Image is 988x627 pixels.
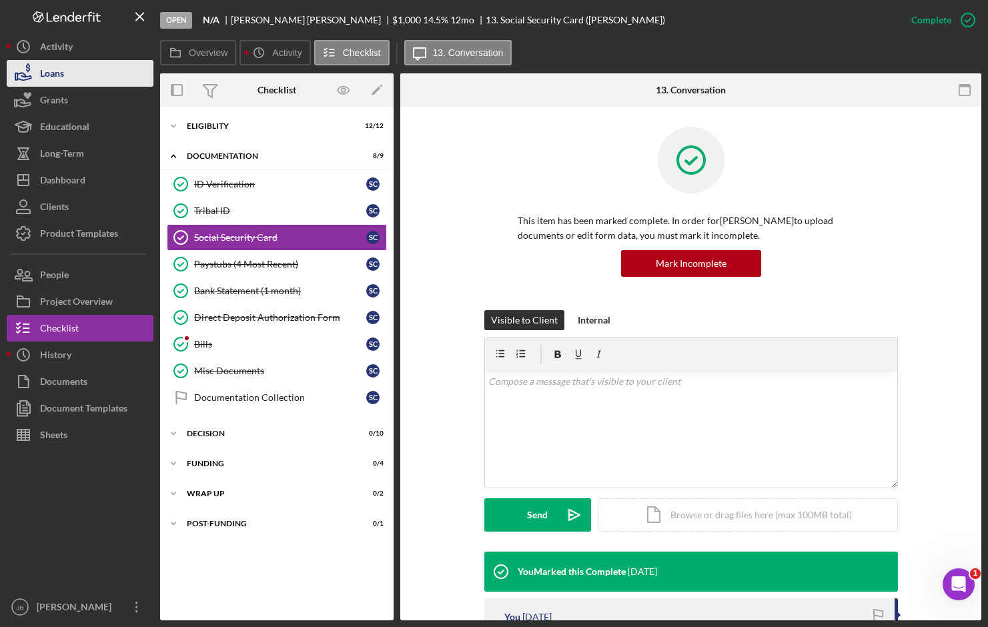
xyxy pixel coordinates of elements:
button: Send us a message [61,352,205,378]
div: 0 / 4 [360,460,384,468]
div: 12 mo [450,15,474,25]
div: • [DATE] [127,109,165,123]
div: History [40,342,71,372]
div: Misc Documents [194,366,366,376]
div: Clients [40,193,69,223]
button: 13. Conversation [404,40,512,65]
button: Visible to Client [484,310,564,330]
img: Profile image for Allison [15,96,42,123]
div: Funding [187,460,350,468]
label: Checklist [343,47,381,58]
button: Internal [571,310,617,330]
div: S C [366,364,380,378]
div: Documentation [187,152,350,160]
div: ID Verification [194,179,366,189]
button: Activity [239,40,310,65]
a: Documentation CollectionSC [167,384,387,411]
div: 0 / 2 [360,490,384,498]
div: Sheets [40,422,67,452]
div: Tribal ID [194,205,366,216]
div: [PERSON_NAME] [47,109,125,123]
div: Visible to Client [491,310,558,330]
div: Complete [911,7,951,33]
div: Decision [187,430,350,438]
div: You Marked this Complete [518,566,626,577]
a: Misc DocumentsSC [167,358,387,384]
time: 2025-09-09 20:50 [522,612,552,622]
div: Send [527,498,548,532]
a: BillsSC [167,331,387,358]
button: Grants [7,87,153,113]
div: Long-Term [40,140,84,170]
div: Post-Funding [187,520,350,528]
button: Document Templates [7,395,153,422]
button: Educational [7,113,153,140]
div: 12 / 12 [360,122,384,130]
div: You [504,612,520,622]
div: S C [366,177,380,191]
div: Open [160,12,192,29]
div: Document Templates [40,395,127,425]
div: Project Overview [40,288,113,318]
label: 13. Conversation [433,47,504,58]
div: Mark Incomplete [656,250,726,277]
a: Clients [7,193,153,220]
div: Internal [578,310,610,330]
div: • [DATE] [127,60,165,74]
div: Documents [40,368,87,398]
button: Documents [7,368,153,395]
button: Overview [160,40,236,65]
div: Activity [40,33,73,63]
button: JB[PERSON_NAME] [7,594,153,620]
div: 0 / 1 [360,520,384,528]
div: S C [366,284,380,297]
span: $1,000 [392,14,421,25]
div: [PERSON_NAME] [33,594,120,624]
div: 13. Social Security Card ([PERSON_NAME]) [486,15,665,25]
div: S C [366,257,380,271]
div: Eligiblity [187,122,350,130]
button: Help [178,416,267,470]
b: N/A [203,15,219,25]
span: Messages [107,450,159,459]
a: ID VerificationSC [167,171,387,197]
button: Send [484,498,591,532]
button: People [7,261,153,288]
button: Checklist [314,40,390,65]
span: Help [211,450,233,459]
div: [PERSON_NAME] [PERSON_NAME] [231,15,392,25]
div: Educational [40,113,89,143]
div: Product Templates [40,220,118,250]
button: Product Templates [7,220,153,247]
h1: Messages [99,6,171,29]
a: Direct Deposit Authorization FormSC [167,304,387,331]
div: S C [366,391,380,404]
a: Sheets [7,422,153,448]
button: History [7,342,153,368]
div: Social Security Card [194,232,366,243]
button: Checklist [7,315,153,342]
span: Home [31,450,58,459]
a: Bank Statement (1 month)SC [167,277,387,304]
div: Checklist [258,85,296,95]
text: JB [16,604,23,611]
button: Dashboard [7,167,153,193]
div: Documentation Collection [194,392,366,403]
div: Dashboard [40,167,85,197]
iframe: Intercom live chat [943,568,975,600]
button: Project Overview [7,288,153,315]
a: Paystubs (4 Most Recent)SC [167,251,387,277]
div: [PERSON_NAME] [47,60,125,74]
button: Loans [7,60,153,87]
div: 8 / 9 [360,152,384,160]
